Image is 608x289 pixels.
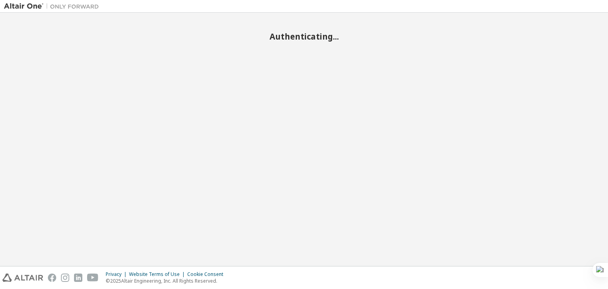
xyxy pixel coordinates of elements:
[4,31,604,42] h2: Authenticating...
[61,274,69,282] img: instagram.svg
[106,271,129,278] div: Privacy
[4,2,103,10] img: Altair One
[48,274,56,282] img: facebook.svg
[87,274,99,282] img: youtube.svg
[129,271,187,278] div: Website Terms of Use
[74,274,82,282] img: linkedin.svg
[187,271,228,278] div: Cookie Consent
[106,278,228,284] p: © 2025 Altair Engineering, Inc. All Rights Reserved.
[2,274,43,282] img: altair_logo.svg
